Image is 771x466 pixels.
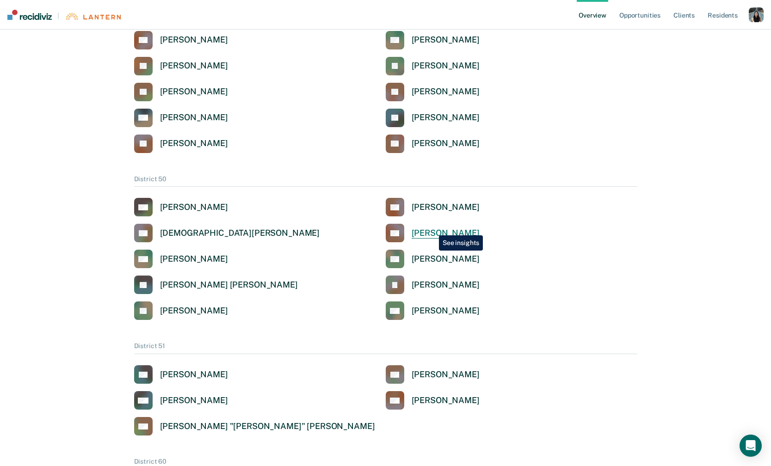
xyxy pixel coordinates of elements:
div: [PERSON_NAME] [160,86,228,97]
a: [PERSON_NAME] [386,365,480,384]
a: [PERSON_NAME] [134,301,228,320]
div: [PERSON_NAME] [412,138,480,149]
div: District 51 [134,342,637,354]
div: [DEMOGRAPHIC_DATA][PERSON_NAME] [160,228,320,239]
a: [PERSON_NAME] [386,135,480,153]
a: [DEMOGRAPHIC_DATA][PERSON_NAME] [134,224,320,242]
div: [PERSON_NAME] [412,280,480,290]
div: [PERSON_NAME] [160,306,228,316]
div: [PERSON_NAME] [160,369,228,380]
img: Lantern [65,13,121,20]
span: | [52,12,65,20]
div: [PERSON_NAME] [160,254,228,264]
div: Open Intercom Messenger [740,435,762,457]
a: [PERSON_NAME] [386,57,480,75]
a: [PERSON_NAME] [386,31,480,49]
a: [PERSON_NAME] [134,365,228,384]
a: [PERSON_NAME] [386,276,480,294]
div: [PERSON_NAME] [412,228,480,239]
a: [PERSON_NAME] [134,109,228,127]
a: [PERSON_NAME] [134,57,228,75]
div: [PERSON_NAME] [412,35,480,45]
div: [PERSON_NAME] [412,61,480,71]
div: [PERSON_NAME] [160,202,228,213]
div: [PERSON_NAME] [412,254,480,264]
a: [PERSON_NAME] [386,224,480,242]
div: [PERSON_NAME] [160,61,228,71]
a: [PERSON_NAME] [386,198,480,216]
div: [PERSON_NAME] [412,112,480,123]
a: [PERSON_NAME] [134,391,228,410]
div: [PERSON_NAME] [160,112,228,123]
div: [PERSON_NAME] "[PERSON_NAME]" [PERSON_NAME] [160,421,375,432]
a: [PERSON_NAME] [386,391,480,410]
a: | [7,10,121,20]
a: [PERSON_NAME] [134,135,228,153]
a: [PERSON_NAME] "[PERSON_NAME]" [PERSON_NAME] [134,417,375,435]
div: [PERSON_NAME] [160,138,228,149]
a: [PERSON_NAME] [134,83,228,101]
div: [PERSON_NAME] [412,86,480,97]
a: [PERSON_NAME] [134,31,228,49]
a: [PERSON_NAME] [386,250,480,268]
a: [PERSON_NAME] [386,109,480,127]
div: [PERSON_NAME] [412,369,480,380]
div: [PERSON_NAME] [160,35,228,45]
a: [PERSON_NAME] [386,83,480,101]
img: Recidiviz [7,10,52,20]
div: District 50 [134,175,637,187]
div: [PERSON_NAME] [412,306,480,316]
div: [PERSON_NAME] [412,202,480,213]
div: [PERSON_NAME] [PERSON_NAME] [160,280,298,290]
a: [PERSON_NAME] [386,301,480,320]
div: [PERSON_NAME] [412,395,480,406]
div: [PERSON_NAME] [160,395,228,406]
a: [PERSON_NAME] [PERSON_NAME] [134,276,298,294]
a: [PERSON_NAME] [134,250,228,268]
a: [PERSON_NAME] [134,198,228,216]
